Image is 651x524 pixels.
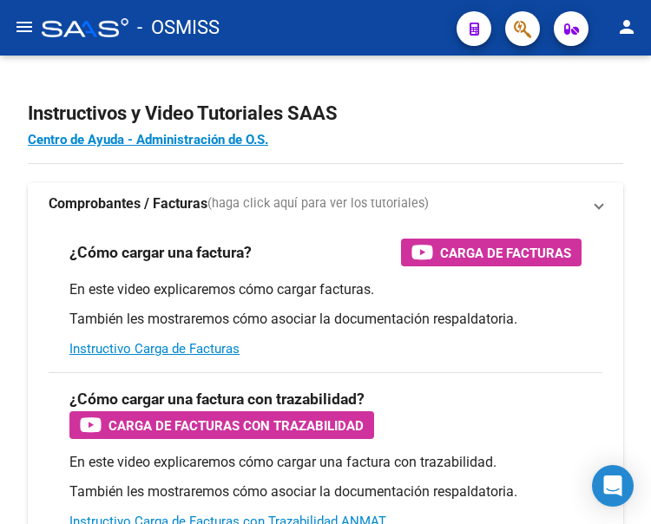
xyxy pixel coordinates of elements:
a: Centro de Ayuda - Administración de O.S. [28,132,268,147]
p: En este video explicaremos cómo cargar facturas. [69,280,582,299]
mat-expansion-panel-header: Comprobantes / Facturas(haga click aquí para ver los tutoriales) [28,183,623,225]
h3: ¿Cómo cargar una factura con trazabilidad? [69,387,365,411]
h3: ¿Cómo cargar una factura? [69,240,252,265]
button: Carga de Facturas [401,239,582,266]
span: Carga de Facturas con Trazabilidad [108,415,364,436]
span: (haga click aquí para ver los tutoriales) [207,194,429,213]
strong: Comprobantes / Facturas [49,194,207,213]
span: Carga de Facturas [440,242,571,264]
p: También les mostraremos cómo asociar la documentación respaldatoria. [69,482,582,501]
mat-icon: menu [14,16,35,37]
mat-icon: person [616,16,637,37]
span: - OSMISS [137,9,220,47]
p: También les mostraremos cómo asociar la documentación respaldatoria. [69,310,582,329]
a: Instructivo Carga de Facturas [69,341,240,357]
h2: Instructivos y Video Tutoriales SAAS [28,97,623,130]
div: Open Intercom Messenger [592,465,634,507]
p: En este video explicaremos cómo cargar una factura con trazabilidad. [69,453,582,472]
button: Carga de Facturas con Trazabilidad [69,411,374,439]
